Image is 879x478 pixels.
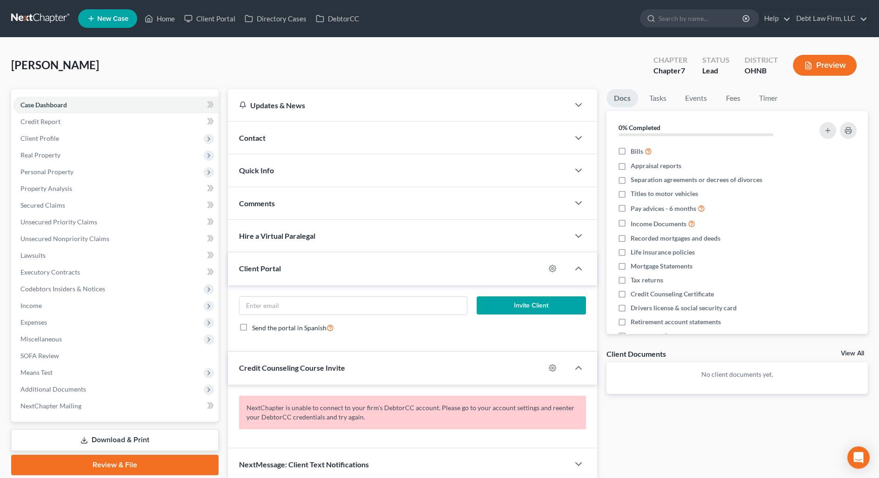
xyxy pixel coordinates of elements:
span: Income [20,301,42,309]
span: Pay advices - 6 months [631,204,696,213]
span: Recorded mortgages and deeds [631,234,720,243]
div: Lead [702,65,730,76]
a: Client Portal [180,10,240,27]
a: Docs [606,89,638,107]
a: Tasks [642,89,674,107]
div: Chapter [653,65,687,76]
span: [PERSON_NAME] [11,58,99,72]
span: Client Profile [20,134,59,142]
a: Property Analysis [13,180,219,197]
span: Credit Counseling Certificate [631,289,714,299]
span: Separation agreements or decrees of divorces [631,175,762,184]
span: New Case [97,15,128,22]
span: Income Documents [631,219,686,229]
span: Tax returns [631,275,663,285]
span: NextMessage: Client Text Notifications [239,460,369,469]
span: Personal Property [20,168,73,176]
a: Lawsuits [13,247,219,264]
span: Document [631,332,661,341]
a: Debt Law Firm, LLC [792,10,867,27]
span: Send the portal in Spanish [252,324,326,332]
span: Hire a Virtual Paralegal [239,231,315,240]
span: Credit Counseling Course Invite [239,363,345,372]
input: Enter email [240,297,467,314]
span: Life insurance policies [631,248,695,257]
div: Client Documents [606,349,666,359]
a: Events [678,89,714,107]
input: Search by name... [659,10,744,27]
span: Miscellaneous [20,335,62,343]
div: Status [702,55,730,65]
span: Appraisal reports [631,161,681,170]
button: Invite Client [477,296,586,315]
div: Chapter [653,55,687,65]
a: NextChapter Mailing [13,398,219,414]
span: Comments [239,199,275,208]
p: No client documents yet. [614,370,860,379]
span: Retirement account statements [631,317,721,327]
span: Quick Info [239,166,274,175]
span: Contact [239,133,266,142]
span: Lawsuits [20,251,46,259]
a: Download & Print [11,429,219,451]
span: Additional Documents [20,385,86,393]
span: Means Test [20,368,53,376]
div: District [745,55,778,65]
a: DebtorCC [311,10,364,27]
span: SOFA Review [20,352,59,360]
a: Directory Cases [240,10,311,27]
span: Expenses [20,318,47,326]
span: Secured Claims [20,201,65,209]
span: 7 [681,66,685,75]
p: NextChapter is unable to connect to your firm's DebtorCC account. Please go to your account setti... [239,396,586,429]
span: Executory Contracts [20,268,80,276]
span: Unsecured Priority Claims [20,218,97,226]
span: Titles to motor vehicles [631,189,698,198]
strong: 0% Completed [619,124,660,131]
span: Bills [631,147,643,156]
span: Real Property [20,151,60,159]
a: Unsecured Priority Claims [13,214,219,230]
span: Case Dashboard [20,101,67,109]
span: Drivers license & social security card [631,303,737,313]
span: Unsecured Nonpriority Claims [20,235,109,242]
a: Fees [718,89,748,107]
span: Client Portal [239,264,281,273]
a: Timer [752,89,785,107]
a: Help [759,10,791,27]
a: Unsecured Nonpriority Claims [13,230,219,247]
a: Secured Claims [13,197,219,214]
a: Review & File [11,455,219,475]
span: Codebtors Insiders & Notices [20,285,105,293]
a: Executory Contracts [13,264,219,281]
span: Mortgage Statements [631,262,693,271]
a: Credit Report [13,113,219,130]
a: Case Dashboard [13,97,219,113]
span: Property Analysis [20,184,72,192]
span: Credit Report [20,118,60,125]
a: View All [841,350,864,357]
a: SOFA Review [13,347,219,364]
span: NextChapter Mailing [20,402,81,410]
div: Open Intercom Messenger [847,446,870,469]
div: Updates & News [239,100,559,110]
div: OHNB [745,65,778,76]
a: Home [140,10,180,27]
button: Preview [793,55,857,76]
